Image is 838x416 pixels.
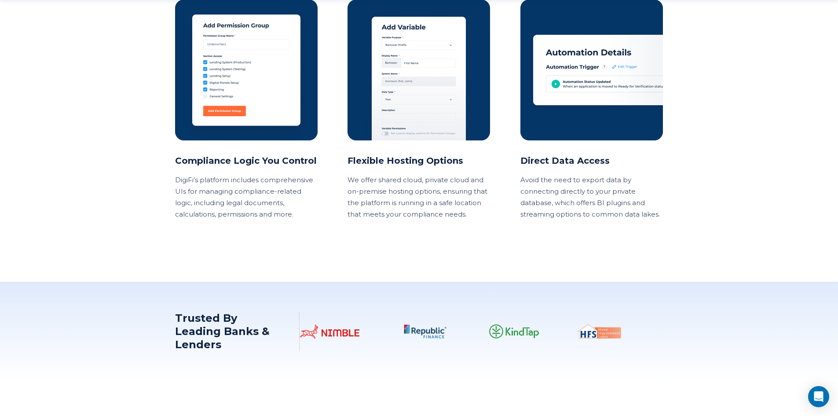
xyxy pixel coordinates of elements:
img: Client Logo 5 [659,324,698,339]
p: Trusted By Leading Banks & Lenders [175,312,285,351]
p: Avoid the need to export data by connecting directly to your private database, which offers BI pl... [520,174,663,220]
img: Client Logo 1 [299,324,359,339]
h2: Flexible Hosting Options [348,155,463,167]
h2: Direct Data Access [520,155,610,167]
img: Client Logo 2 [397,324,450,339]
p: We offer shared cloud, private cloud and on-premise hosting options, ensuring that the platform i... [348,174,490,220]
img: Client Logo 4 [577,324,620,339]
img: Client Logo 3 [488,324,538,339]
p: DigiFi’s platform includes comprehensive UIs for managing compliance-related logic, including leg... [175,174,318,220]
h2: Compliance Logic You Control [175,155,317,167]
div: Open Intercom Messenger [808,386,829,407]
